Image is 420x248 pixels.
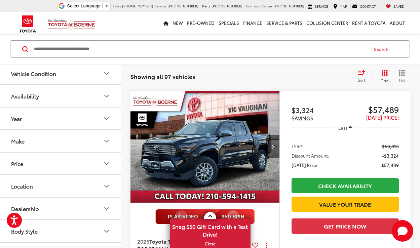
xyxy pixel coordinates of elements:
[0,198,121,220] button: DealershipDealership
[0,108,121,130] button: YearYear
[103,182,111,190] div: Location
[358,77,365,83] span: Sort
[241,12,264,34] a: Finance
[11,93,39,99] div: Availability
[103,92,111,100] div: Availability
[170,12,185,34] a: New
[382,143,399,150] span: $60,813
[185,12,217,34] a: Pre-Owned
[102,3,103,8] span: ​
[47,18,96,30] img: Vic Vaughan Toyota of Boerne
[338,125,347,131] span: Less
[304,12,350,34] a: Collision Center
[11,161,23,167] div: Price
[350,12,388,34] a: Rent a Toyota
[264,12,304,34] a: Service & Parts: Opens in a new tab
[11,138,25,144] div: Make
[11,228,38,235] div: Body Style
[15,13,40,35] img: Toyota
[103,205,111,213] div: Dealership
[292,197,399,212] a: Value Your Trade
[217,12,241,34] a: Specials
[345,104,399,114] span: $57,489
[393,4,405,9] span: Saved
[103,137,111,145] div: Make
[266,242,267,248] span: dropdown dots
[246,3,272,8] span: Collision Center
[354,70,373,83] button: Select sort value
[11,206,39,212] div: Dealership
[392,220,413,242] button: Toggle Chat Window
[360,4,376,9] span: Contact
[292,152,329,159] span: Discount Amount:
[103,115,111,123] div: Year
[0,63,121,85] button: Vehicle ConditionVehicle Condition
[292,143,303,150] span: TSRP:
[0,175,121,197] button: LocationLocation
[11,116,22,122] div: Year
[103,160,111,168] div: Price
[373,70,394,83] button: Grid View
[202,3,211,8] span: Parts
[292,178,399,193] a: Check Availability
[130,72,195,80] span: Showing all 97 vehicles
[167,3,198,8] span: [PHONE_NUMBER]
[368,41,398,57] button: Search
[350,4,377,9] a: Contact
[170,219,250,240] span: Snag $50 Gift Card with a Test Drive!
[212,3,242,8] span: [PHONE_NUMBER]
[155,209,255,224] img: full motion video
[399,77,406,83] span: List
[292,162,318,168] span: [DATE] Price:
[104,3,109,8] span: ▼
[11,183,33,190] div: Location
[394,70,411,83] button: List View
[332,4,349,9] a: Map
[0,220,121,242] button: Body StyleBody Style
[292,105,345,115] span: $3,324
[384,4,406,9] a: My Saved Vehicles
[11,71,56,77] div: Vehicle Condition
[149,237,223,245] span: Toyota Tacoma i-FORCE MAX
[0,130,121,152] button: MakeMake
[392,220,413,242] svg: Start Chat
[306,4,330,9] a: Service
[292,114,313,122] span: SAVINGS
[67,3,101,8] span: Select Language
[137,237,149,245] span: 2025
[388,12,407,34] a: About
[0,85,121,107] button: AvailabilityAvailability
[340,4,347,9] span: Map
[103,227,111,235] div: Body Style
[381,162,399,168] span: $57,489
[382,152,399,159] span: -$3,324
[266,135,279,158] button: Next image
[292,218,399,234] button: Get Price Now
[33,41,368,57] input: Search by Make, Model, or Keyword
[130,91,280,203] img: 2025 Toyota Tacoma i-FORCE MAX Limited i-FORCE MAX
[130,91,280,203] div: 2025 Toyota Tacoma i-FORCE MAX Limited i-FORCE MAX 0
[103,70,111,78] div: Vehicle Condition
[366,114,399,121] span: [DATE] Price:
[380,77,389,83] span: Grid
[67,3,109,8] a: Select Language​
[335,122,355,134] button: Less
[161,12,170,34] a: Home
[0,153,121,175] button: PricePrice
[130,91,280,203] a: 2025 Toyota Tacoma i-FORCE MAX Limited i-FORCE MAX2025 Toyota Tacoma i-FORCE MAX Limited i-FORCE ...
[155,3,166,8] span: Service
[112,3,121,8] span: Sales
[273,3,304,8] span: [PHONE_NUMBER]
[315,4,328,9] span: Service
[122,3,153,8] span: [PHONE_NUMBER]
